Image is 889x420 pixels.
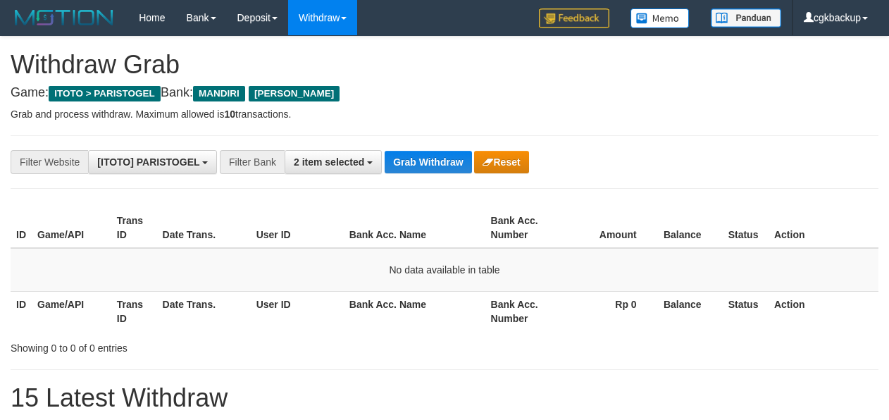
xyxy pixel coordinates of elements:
p: Grab and process withdraw. Maximum allowed is transactions. [11,107,878,121]
th: Bank Acc. Number [485,291,564,331]
span: ITOTO > PARISTOGEL [49,86,161,101]
button: [ITOTO] PARISTOGEL [88,150,217,174]
span: MANDIRI [193,86,245,101]
div: Filter Bank [220,150,285,174]
th: Date Trans. [157,291,251,331]
div: Filter Website [11,150,88,174]
th: Bank Acc. Name [344,208,485,248]
th: Date Trans. [157,208,251,248]
strong: 10 [224,109,235,120]
img: panduan.png [711,8,781,27]
button: 2 item selected [285,150,382,174]
th: User ID [251,208,344,248]
th: Status [723,208,769,248]
div: Showing 0 to 0 of 0 entries [11,335,360,355]
th: Bank Acc. Name [344,291,485,331]
th: Action [769,208,878,248]
th: Game/API [32,208,111,248]
span: 2 item selected [294,156,364,168]
th: ID [11,291,32,331]
th: Action [769,291,878,331]
th: Game/API [32,291,111,331]
button: Grab Withdraw [385,151,471,173]
th: Trans ID [111,208,157,248]
td: No data available in table [11,248,878,292]
th: Amount [564,208,658,248]
h1: Withdraw Grab [11,51,878,79]
img: Button%20Memo.svg [630,8,690,28]
th: User ID [251,291,344,331]
h4: Game: Bank: [11,86,878,100]
th: Trans ID [111,291,157,331]
th: Status [723,291,769,331]
th: Rp 0 [564,291,658,331]
img: Feedback.jpg [539,8,609,28]
img: MOTION_logo.png [11,7,118,28]
span: [ITOTO] PARISTOGEL [97,156,199,168]
th: Balance [658,208,723,248]
th: ID [11,208,32,248]
th: Bank Acc. Number [485,208,564,248]
button: Reset [474,151,528,173]
th: Balance [658,291,723,331]
span: [PERSON_NAME] [249,86,340,101]
h1: 15 Latest Withdraw [11,384,878,412]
